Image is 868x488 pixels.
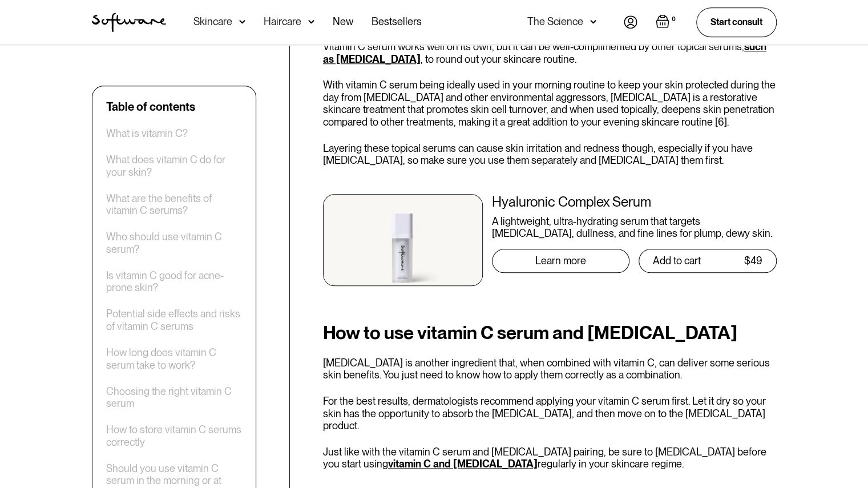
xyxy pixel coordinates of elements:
[106,231,242,255] a: Who should use vitamin C serum?
[323,142,777,167] p: Layering these topical serums can cause skin irritation and redness though, especially if you hav...
[323,41,777,65] p: Vitamin C serum works well on its own, but it can be well-complimented by other topical serums, ,...
[590,16,596,27] img: arrow down
[535,255,586,267] div: Learn more
[696,7,777,37] a: Start consult
[656,14,678,30] a: Open empty cart
[193,16,232,27] div: Skincare
[308,16,314,27] img: arrow down
[744,255,762,267] div: $49
[323,357,777,381] p: [MEDICAL_DATA] is another ingredient that, when combined with vitamin C, can deliver some serious...
[323,41,766,65] a: such as [MEDICAL_DATA]
[92,13,166,32] a: home
[323,395,777,432] p: For the best results, dermatologists recommend applying your vitamin C serum first. Let it dry so...
[106,308,242,332] a: Potential side effects and risks of vitamin C serums
[653,255,701,267] div: Add to cart
[527,16,583,27] div: The Science
[323,79,777,128] p: With vitamin C serum being ideally used in your morning routine to keep your skin protected durin...
[492,215,777,240] div: A lightweight, ultra-hydrating serum that targets [MEDICAL_DATA], dullness, and fine lines for pl...
[106,424,242,448] a: How to store vitamin C serums correctly
[106,154,242,178] a: What does vitamin C do for your skin?
[106,192,242,217] a: What are the benefits of vitamin C serums?
[388,458,538,470] a: vitamin C and [MEDICAL_DATA]
[239,16,245,27] img: arrow down
[106,346,242,371] a: How long does vitamin C serum take to work?
[323,194,777,286] a: Hyaluronic Complex SerumA lightweight, ultra-hydrating serum that targets [MEDICAL_DATA], dullnes...
[106,385,242,410] a: Choosing the right vitamin C serum
[106,127,188,140] a: What is vitamin C?
[92,13,166,32] img: Software Logo
[106,269,242,294] a: Is vitamin C good for acne-prone skin?
[492,194,777,211] div: Hyaluronic Complex Serum
[106,100,195,114] div: Table of contents
[323,322,777,343] h2: How to use vitamin C serum and [MEDICAL_DATA]
[264,16,301,27] div: Haircare
[669,14,678,25] div: 0
[323,446,777,470] p: Just like with the vitamin C serum and [MEDICAL_DATA] pairing, be sure to [MEDICAL_DATA] before y...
